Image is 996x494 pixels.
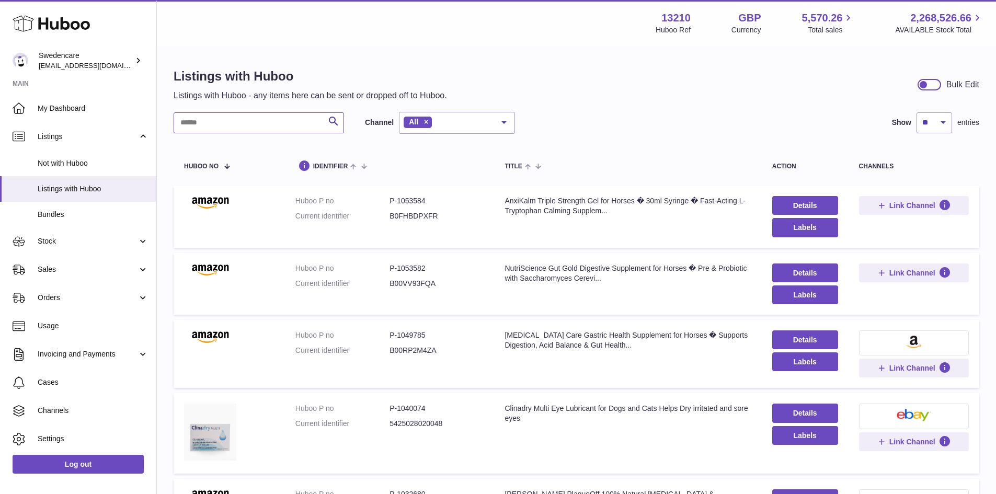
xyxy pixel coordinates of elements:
dt: Huboo P no [295,330,390,340]
button: Link Channel [859,263,969,282]
button: Link Channel [859,196,969,215]
div: Bulk Edit [946,79,979,90]
span: Sales [38,265,138,274]
a: Details [772,330,838,349]
span: Link Channel [889,363,935,373]
span: Bundles [38,210,148,220]
span: All [409,118,418,126]
dt: Huboo P no [295,404,390,413]
img: Gastro Care Gastric Health Supplement for Horses � Supports Digestion, Acid Balance & Gut Health... [184,330,236,343]
button: Labels [772,352,838,371]
img: internalAdmin-13210@internal.huboo.com [13,53,28,68]
span: Total sales [808,25,854,35]
strong: 13210 [661,11,691,25]
button: Link Channel [859,359,969,377]
a: 5,570.26 Total sales [802,11,855,35]
button: Link Channel [859,432,969,451]
button: Labels [772,218,838,237]
a: Log out [13,455,144,474]
h1: Listings with Huboo [174,68,447,85]
span: AVAILABLE Stock Total [895,25,983,35]
label: Show [892,118,911,128]
dd: B00VV93FQA [390,279,484,289]
div: AnxiKalm Triple Strength Gel for Horses � 30ml Syringe � Fast-Acting L-Tryptophan Calming Supplem... [505,196,751,216]
img: Clinadry Multi Eye Lubricant for Dogs and Cats Helps Dry irritated and sore eyes [184,404,236,460]
span: Not with Huboo [38,158,148,168]
dt: Current identifier [295,346,390,355]
span: Channels [38,406,148,416]
dd: P-1049785 [390,330,484,340]
dd: 5425028020048 [390,419,484,429]
div: NutriScience Gut Gold Digestive Supplement for Horses � Pre & Probiotic with Saccharomyces Cerevi... [505,263,751,283]
dd: B00RP2M4ZA [390,346,484,355]
dd: P-1053584 [390,196,484,206]
span: entries [957,118,979,128]
img: AnxiKalm Triple Strength Gel for Horses � 30ml Syringe � Fast-Acting L-Tryptophan Calming Supplem... [184,196,236,209]
span: Huboo no [184,163,219,170]
div: Huboo Ref [656,25,691,35]
div: action [772,163,838,170]
span: 2,268,526.66 [910,11,971,25]
button: Labels [772,426,838,445]
span: Link Channel [889,268,935,278]
dd: B0FHBDPXFR [390,211,484,221]
dt: Huboo P no [295,263,390,273]
img: NutriScience Gut Gold Digestive Supplement for Horses � Pre & Probiotic with Saccharomyces Cerevi... [184,263,236,276]
a: 2,268,526.66 AVAILABLE Stock Total [895,11,983,35]
img: amazon-small.png [906,336,921,348]
img: ebay-small.png [897,409,931,421]
span: Link Channel [889,437,935,446]
span: Usage [38,321,148,331]
a: Details [772,404,838,422]
span: My Dashboard [38,104,148,113]
dd: P-1040074 [390,404,484,413]
span: Settings [38,434,148,444]
span: Listings with Huboo [38,184,148,194]
span: Cases [38,377,148,387]
strong: GBP [738,11,761,25]
span: Stock [38,236,138,246]
span: Listings [38,132,138,142]
button: Labels [772,285,838,304]
span: [EMAIL_ADDRESS][DOMAIN_NAME] [39,61,154,70]
div: Swedencare [39,51,133,71]
dd: P-1053582 [390,263,484,273]
span: identifier [313,163,348,170]
span: title [505,163,522,170]
a: Details [772,263,838,282]
a: Details [772,196,838,215]
label: Channel [365,118,394,128]
dt: Current identifier [295,419,390,429]
span: Invoicing and Payments [38,349,138,359]
div: channels [859,163,969,170]
dt: Huboo P no [295,196,390,206]
div: Clinadry Multi Eye Lubricant for Dogs and Cats Helps Dry irritated and sore eyes [505,404,751,423]
dt: Current identifier [295,279,390,289]
p: Listings with Huboo - any items here can be sent or dropped off to Huboo. [174,90,447,101]
dt: Current identifier [295,211,390,221]
div: Currency [731,25,761,35]
span: Link Channel [889,201,935,210]
span: 5,570.26 [802,11,843,25]
span: Orders [38,293,138,303]
div: [MEDICAL_DATA] Care Gastric Health Supplement for Horses � Supports Digestion, Acid Balance & Gut... [505,330,751,350]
